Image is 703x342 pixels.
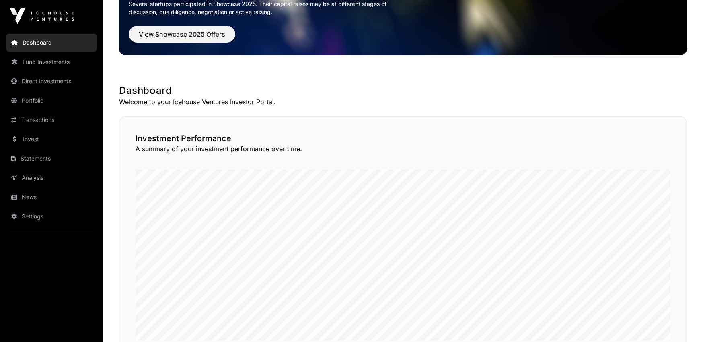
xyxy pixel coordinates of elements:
[6,188,97,206] a: News
[663,303,703,342] iframe: Chat Widget
[6,34,97,52] a: Dashboard
[6,92,97,109] a: Portfolio
[6,208,97,225] a: Settings
[6,111,97,129] a: Transactions
[119,84,687,97] h1: Dashboard
[136,144,670,154] p: A summary of your investment performance over time.
[119,97,687,107] p: Welcome to your Icehouse Ventures Investor Portal.
[129,26,235,43] button: View Showcase 2025 Offers
[6,130,97,148] a: Invest
[6,169,97,187] a: Analysis
[139,29,225,39] span: View Showcase 2025 Offers
[6,72,97,90] a: Direct Investments
[6,150,97,167] a: Statements
[136,133,670,144] h2: Investment Performance
[6,53,97,71] a: Fund Investments
[10,8,74,24] img: Icehouse Ventures Logo
[129,34,235,42] a: View Showcase 2025 Offers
